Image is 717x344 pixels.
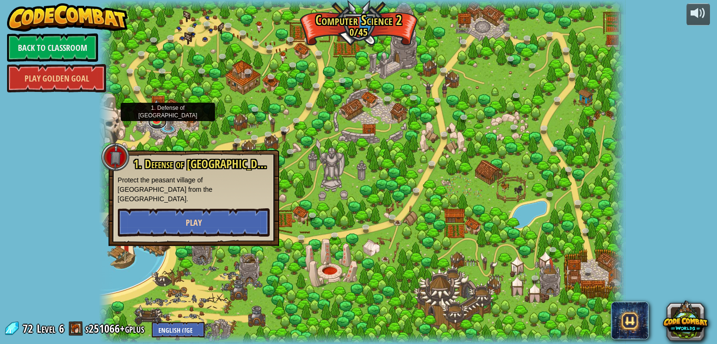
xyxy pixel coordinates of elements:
span: 6 [59,321,64,336]
img: level-banner-unstarted.png [150,99,163,122]
span: 1. Defense of [GEOGRAPHIC_DATA] [133,156,278,172]
span: Level [37,321,56,336]
img: CodeCombat - Learn how to code by playing a game [7,3,128,32]
p: Protect the peasant village of [GEOGRAPHIC_DATA] from the [GEOGRAPHIC_DATA]. [118,175,270,204]
span: Play [186,217,202,229]
a: Play Golden Goal [7,64,106,92]
button: Adjust volume [686,3,710,25]
a: Back to Classroom [7,33,98,62]
button: Play [118,208,270,237]
a: s251066+gplus [85,321,147,336]
span: 72 [23,321,36,336]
